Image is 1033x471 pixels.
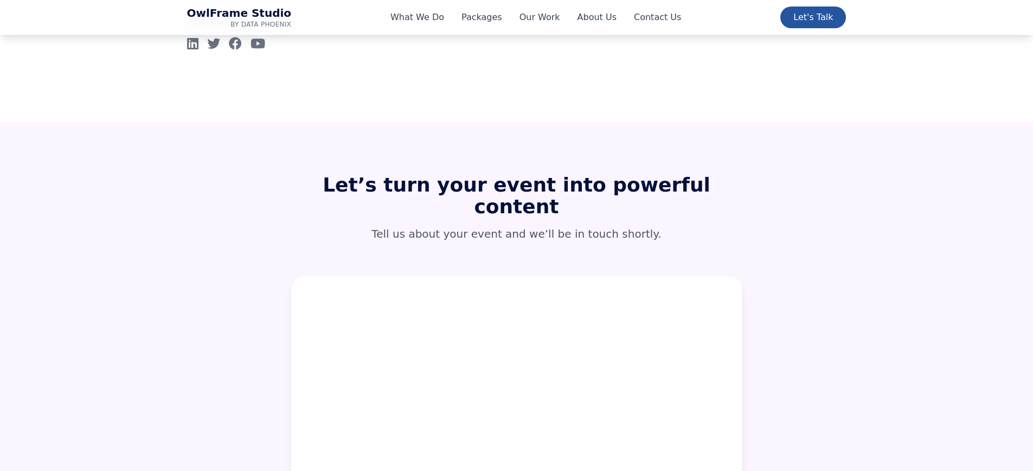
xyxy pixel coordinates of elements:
[780,7,846,28] a: Let's Talk
[187,20,292,29] span: by Data Phoenix
[187,7,292,20] span: OwlFrame Studio
[519,11,560,24] a: Our Work
[291,226,742,241] p: Tell us about your event and we’ll be in touch shortly.
[461,11,502,24] a: Packages
[390,11,444,24] a: What We Do
[291,174,742,218] h2: Let’s turn your event into powerful content
[578,11,617,24] a: About Us
[634,11,681,24] a: Contact Us
[187,7,292,29] a: OwlFrame Studio Home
